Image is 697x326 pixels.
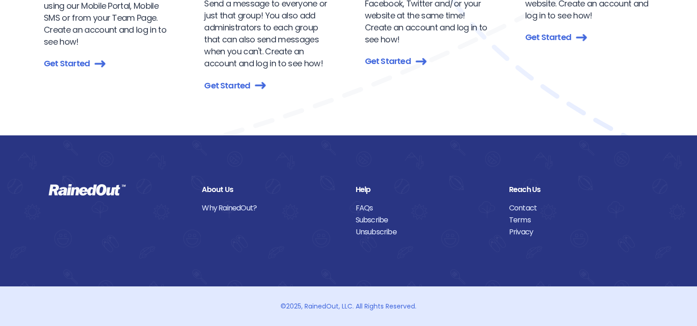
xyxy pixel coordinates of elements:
[509,226,649,238] a: Privacy
[202,202,341,214] a: Why RainedOut?
[525,31,653,43] a: Get Started
[44,57,172,70] a: Get Started
[509,184,649,196] div: Reach Us
[356,226,495,238] a: Unsubscribe
[356,214,495,226] a: Subscribe
[509,202,649,214] a: Contact
[202,184,341,196] div: About Us
[356,202,495,214] a: FAQs
[365,55,493,67] a: Get Started
[509,214,649,226] a: Terms
[356,184,495,196] div: Help
[204,79,332,92] a: Get Started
